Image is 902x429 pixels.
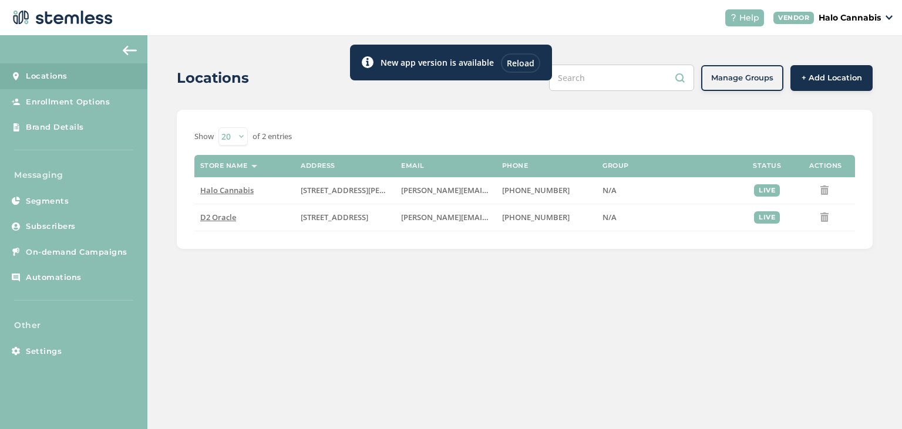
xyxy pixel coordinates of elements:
label: dominique.gamboa@thegreenhalo.com [401,185,490,195]
img: icon_down-arrow-small-66adaf34.svg [886,15,893,20]
span: [STREET_ADDRESS][PERSON_NAME] [301,185,428,195]
span: Settings [26,346,62,357]
label: (520) 664-2251 [502,185,591,195]
label: Store name [200,162,248,170]
span: D2 Oracle [200,212,236,222]
span: Manage Groups [711,72,773,84]
iframe: Chat Widget [843,373,902,429]
span: Subscribers [26,221,76,232]
label: Status [753,162,781,170]
label: Group [603,162,629,170]
label: dominique.gamboa@thegreenhalo.com [401,212,490,222]
img: icon-toast-info-b13014a2.svg [362,56,373,68]
label: 7710 South Wilmot Road [301,185,389,195]
span: + Add Location [802,72,862,84]
span: Automations [26,272,82,283]
label: N/A [603,212,732,222]
button: + Add Location [790,65,873,91]
label: Address [301,162,335,170]
span: [PERSON_NAME][EMAIL_ADDRESS][PERSON_NAME][DOMAIN_NAME] [401,212,649,222]
span: [PERSON_NAME][EMAIL_ADDRESS][PERSON_NAME][DOMAIN_NAME] [401,185,649,195]
label: Email [401,162,425,170]
span: [PHONE_NUMBER] [502,185,570,195]
th: Actions [796,155,855,177]
img: icon-sort-1e1d7615.svg [251,165,257,168]
label: 3906 North Oracle Road [301,212,389,222]
label: of 2 entries [253,131,292,143]
label: N/A [603,185,732,195]
span: Brand Details [26,121,84,133]
span: Halo Cannabis [200,185,254,195]
label: Show [194,131,214,143]
h2: Locations [177,67,249,89]
div: Reload [501,53,540,73]
img: icon-help-white-03924b79.svg [730,14,737,21]
span: Segments [26,195,69,207]
label: Halo Cannabis [200,185,289,195]
img: logo-dark-0685b13c.svg [9,6,113,29]
div: live [754,211,780,224]
span: Locations [26,70,68,82]
span: [STREET_ADDRESS] [301,212,368,222]
span: Help [739,12,759,24]
div: VENDOR [773,12,814,24]
label: New app version is available [381,56,494,69]
span: [PHONE_NUMBER] [502,212,570,222]
div: live [754,184,780,197]
input: Search [549,65,694,91]
img: icon-arrow-back-accent-c549486e.svg [123,46,137,55]
button: Manage Groups [701,65,783,91]
label: (520) 732-4187 [502,212,591,222]
p: Halo Cannabis [819,12,881,24]
label: D2 Oracle [200,212,289,222]
label: Phone [502,162,529,170]
span: On-demand Campaigns [26,246,127,258]
span: Enrollment Options [26,96,110,108]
